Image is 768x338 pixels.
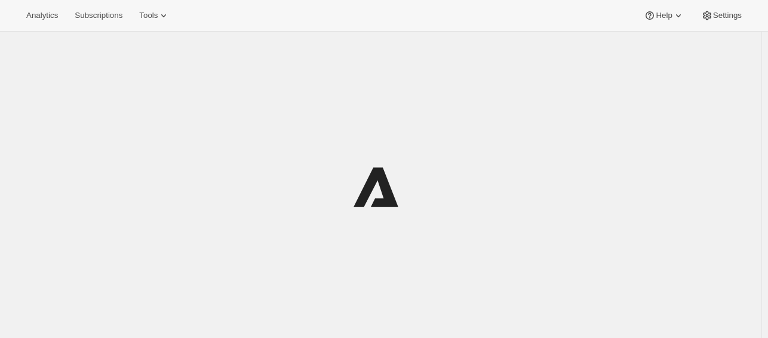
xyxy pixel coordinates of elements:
button: Analytics [19,7,65,24]
span: Help [656,11,672,20]
span: Subscriptions [75,11,122,20]
button: Tools [132,7,177,24]
span: Settings [713,11,742,20]
button: Settings [694,7,749,24]
span: Analytics [26,11,58,20]
button: Subscriptions [67,7,130,24]
button: Help [637,7,691,24]
span: Tools [139,11,158,20]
